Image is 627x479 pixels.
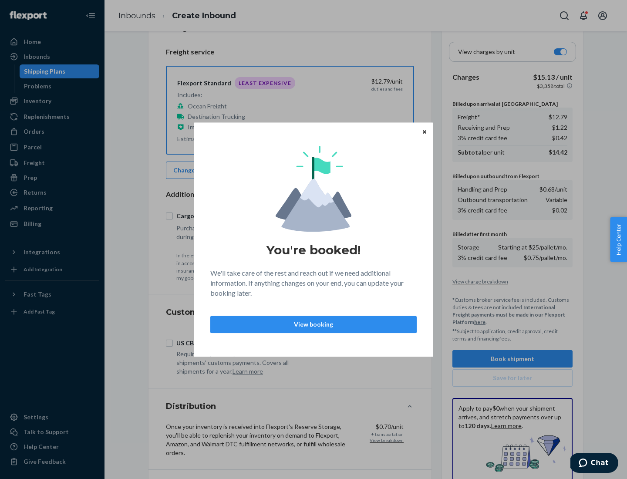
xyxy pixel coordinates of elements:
span: Chat [20,6,38,14]
button: Close [420,127,429,136]
p: We'll take care of the rest and reach out if we need additional information. If anything changes ... [210,268,417,298]
h1: You're booked! [266,242,361,258]
button: View booking [210,316,417,333]
img: svg+xml,%3Csvg%20viewBox%3D%220%200%20174%20197%22%20fill%3D%22none%22%20xmlns%3D%22http%3A%2F%2F... [276,146,351,232]
p: View booking [218,320,409,329]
